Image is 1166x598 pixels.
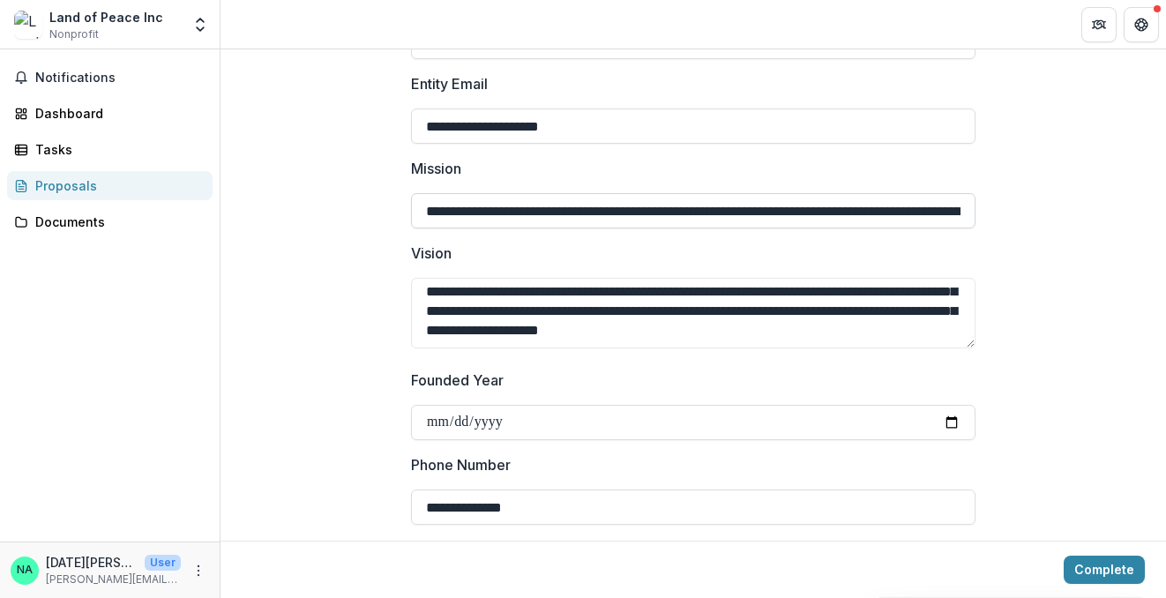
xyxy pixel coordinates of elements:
p: [PERSON_NAME][EMAIL_ADDRESS][DOMAIN_NAME] [46,572,181,587]
p: Mission [411,158,461,179]
p: Phone Number [411,454,511,475]
a: Tasks [7,135,213,164]
div: Land of Peace Inc [49,8,163,26]
div: Proposals [35,176,198,195]
p: Founded Year [411,370,504,391]
button: Open entity switcher [188,7,213,42]
p: Legal Status [411,539,492,560]
a: Proposals [7,171,213,200]
span: Nonprofit [49,26,99,42]
div: Tasks [35,140,198,159]
a: Documents [7,207,213,236]
div: Noel Alshomali [17,564,33,576]
button: Partners [1081,7,1117,42]
p: Vision [411,243,452,264]
img: Land of Peace Inc [14,11,42,39]
p: Entity Email [411,73,488,94]
div: Documents [35,213,198,231]
div: Dashboard [35,104,198,123]
span: Notifications [35,71,206,86]
p: [DATE][PERSON_NAME] [46,553,138,572]
button: Notifications [7,64,213,92]
button: Get Help [1124,7,1159,42]
a: Dashboard [7,99,213,128]
button: Complete [1064,556,1145,584]
p: User [145,555,181,571]
button: More [188,560,209,581]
